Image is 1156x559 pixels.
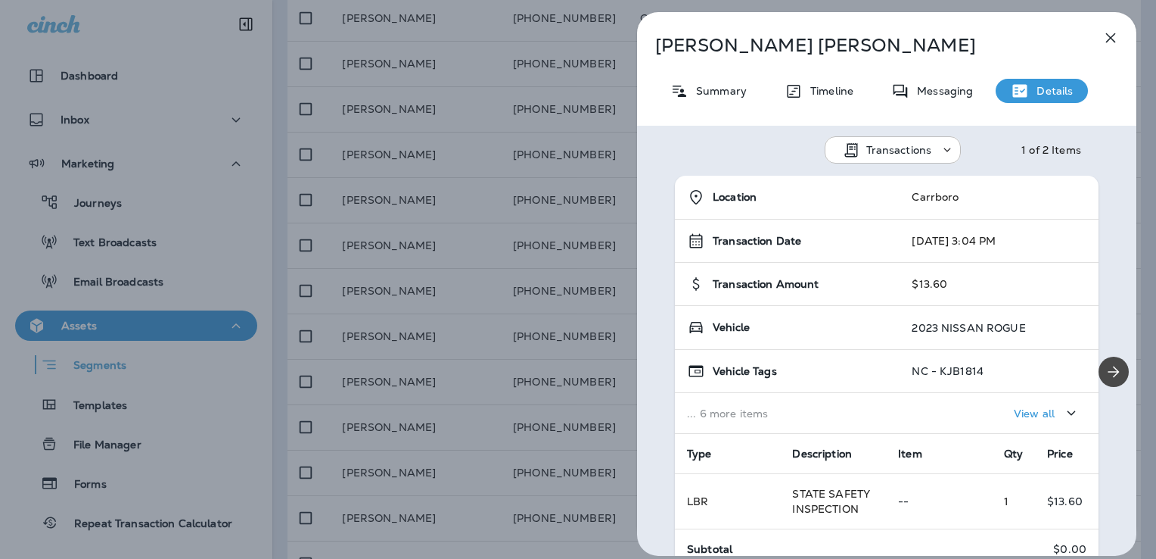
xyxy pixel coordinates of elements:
span: 1 [1004,495,1008,508]
span: Price [1047,447,1073,461]
span: Type [687,447,712,461]
p: -- [898,495,979,507]
p: Details [1029,85,1073,97]
span: STATE SAFETY INSPECTION [792,487,870,516]
button: View all [1008,399,1086,427]
div: 1 of 2 Items [1021,144,1081,156]
span: Item [898,447,922,461]
p: $13.60 [1047,495,1086,507]
td: [DATE] 3:04 PM [900,220,1099,263]
span: LBR [687,495,708,508]
span: Location [713,191,757,204]
span: Vehicle Tags [713,365,777,378]
p: Summary [688,85,747,97]
p: ... 6 more items [687,408,887,420]
button: Next [1099,357,1129,387]
p: $0.00 [1053,543,1086,555]
p: View all [1014,408,1055,420]
span: Transaction Amount [713,278,819,291]
span: Vehicle [713,321,750,334]
span: Subtotal [687,542,732,556]
p: 2023 NISSAN ROGUE [912,322,1025,334]
p: Timeline [803,85,853,97]
span: Transaction Date [713,235,801,248]
span: Description [792,447,852,461]
p: NC - KJB1814 [912,365,984,377]
p: [PERSON_NAME] [PERSON_NAME] [655,35,1068,56]
span: Qty [1004,447,1023,461]
p: Messaging [909,85,973,97]
p: Transactions [866,144,932,156]
td: Carrboro [900,176,1099,220]
td: $13.60 [900,263,1099,306]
